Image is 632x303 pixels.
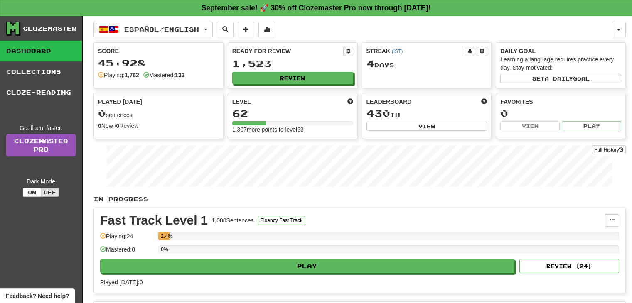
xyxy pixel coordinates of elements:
[500,121,560,130] button: View
[366,108,390,119] span: 430
[6,124,76,132] div: Get fluent faster.
[124,26,199,33] span: Español / English
[545,76,573,81] span: a daily
[98,47,219,55] div: Score
[143,71,185,79] div: Mastered:
[519,259,619,273] button: Review (24)
[98,108,219,119] div: sentences
[212,216,254,225] div: 1,000 Sentences
[93,195,626,203] p: In Progress
[258,22,275,37] button: More stats
[116,122,120,129] strong: 0
[366,59,487,69] div: Day s
[232,72,353,84] button: Review
[41,188,59,197] button: Off
[98,122,101,129] strong: 0
[366,122,487,131] button: View
[98,58,219,68] div: 45,928
[98,98,142,106] span: Played [DATE]
[23,24,77,33] div: Clozemaster
[93,22,213,37] button: Español/English
[366,47,465,55] div: Streak
[562,121,621,130] button: Play
[238,22,254,37] button: Add sentence to collection
[232,59,353,69] div: 1,523
[500,98,621,106] div: Favorites
[392,49,403,54] a: (IST)
[100,245,154,259] div: Mastered: 0
[347,98,353,106] span: Score more points to level up
[366,58,374,69] span: 4
[23,188,41,197] button: On
[232,125,353,134] div: 1,307 more points to level 63
[6,134,76,156] a: ClozemasterPro
[500,74,621,83] button: Seta dailygoal
[6,292,69,300] span: Open feedback widget
[258,216,305,225] button: Fluency Fast Track
[232,108,353,119] div: 62
[161,232,169,240] div: 2.4%
[125,72,139,78] strong: 1,762
[500,55,621,72] div: Learning a language requires practice every day. Stay motivated!
[100,279,143,286] span: Played [DATE]: 0
[175,72,184,78] strong: 133
[100,232,154,246] div: Playing: 24
[366,108,487,119] div: th
[98,108,106,119] span: 0
[232,47,343,55] div: Ready for Review
[232,98,251,106] span: Level
[6,177,76,186] div: Dark Mode
[481,98,487,106] span: This week in points, UTC
[592,145,626,154] button: Full History
[202,4,431,12] strong: September sale! 🚀 30% off Clozemaster Pro now through [DATE]!
[217,22,234,37] button: Search sentences
[98,122,219,130] div: New / Review
[98,71,139,79] div: Playing:
[100,259,514,273] button: Play
[500,108,621,119] div: 0
[500,47,621,55] div: Daily Goal
[100,214,208,227] div: Fast Track Level 1
[366,98,412,106] span: Leaderboard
